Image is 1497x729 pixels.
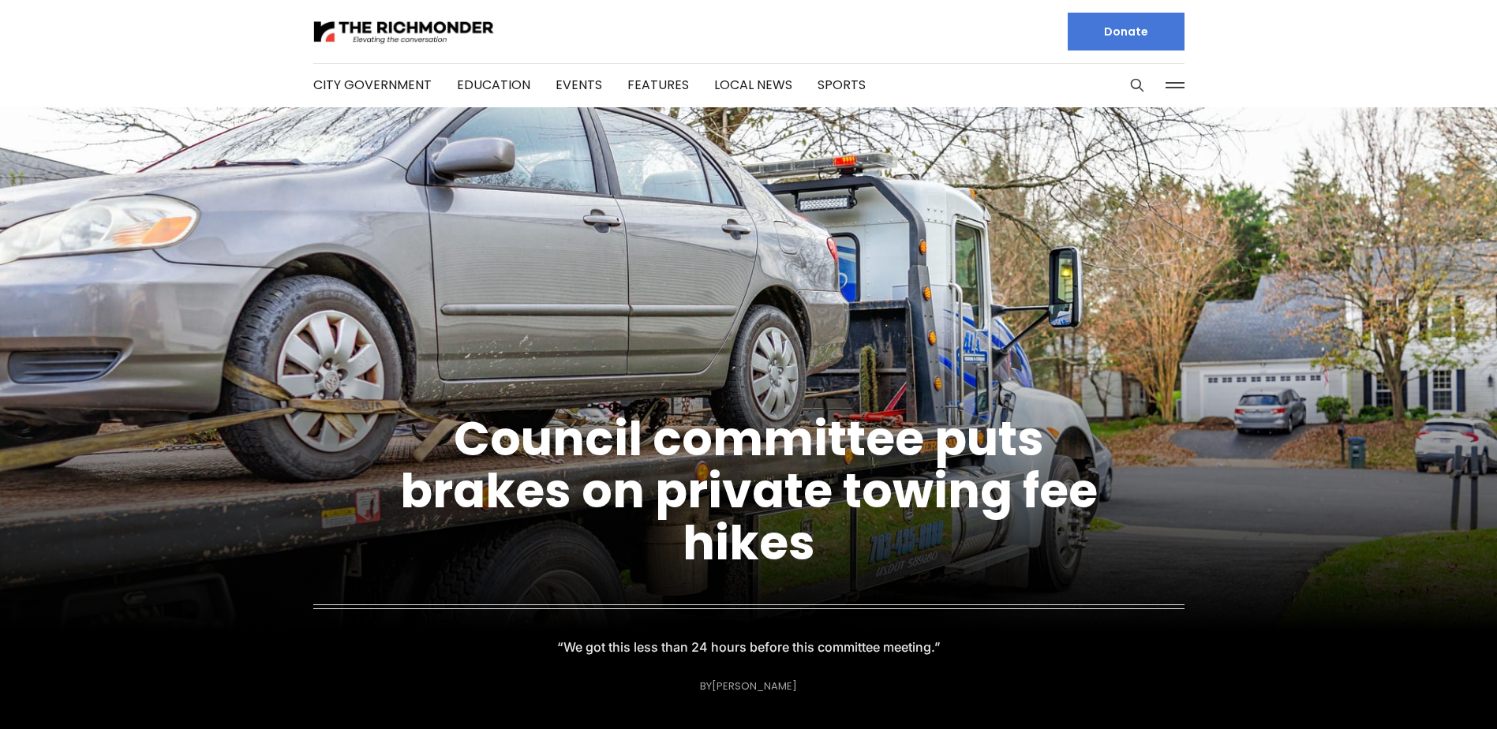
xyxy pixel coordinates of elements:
div: By [700,680,797,692]
a: Features [627,76,689,94]
p: “We got this less than 24 hours before this committee meeting.” [567,636,930,658]
a: Sports [818,76,866,94]
a: [PERSON_NAME] [712,679,797,693]
a: Council committee puts brakes on private towing fee hikes [400,406,1098,576]
a: Donate [1068,13,1185,50]
iframe: portal-trigger [1364,652,1497,729]
button: Search this site [1125,73,1149,97]
img: The Richmonder [313,18,495,46]
a: Events [556,76,602,94]
a: City Government [313,76,432,94]
a: Education [457,76,530,94]
a: Local News [714,76,792,94]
